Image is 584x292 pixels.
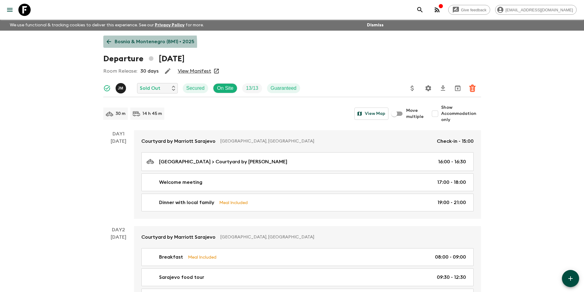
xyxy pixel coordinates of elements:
button: Download CSV [437,82,449,94]
p: J M [118,86,124,91]
p: 08:00 - 09:00 [435,253,466,261]
p: 30 days [140,67,158,75]
a: Bosnia & Montenegro (BM1) • 2025 [103,36,198,48]
div: On Site [213,83,237,93]
p: Guaranteed [271,85,297,92]
div: [DATE] [111,138,126,219]
button: Settings [422,82,434,94]
p: 09:30 - 12:30 [437,274,466,281]
span: Show Accommodation only [441,104,481,123]
div: Secured [183,83,208,93]
p: Bosnia & Montenegro (BM1) • 2025 [115,38,194,45]
button: View Map [354,108,388,120]
p: [GEOGRAPHIC_DATA], [GEOGRAPHIC_DATA] [220,234,469,240]
svg: Synced Successfully [103,85,111,92]
p: On Site [217,85,233,92]
p: Day 2 [103,226,134,233]
p: Meal Included [188,254,216,260]
p: We use functional & tracking cookies to deliver this experience. See our for more. [7,20,206,31]
a: Welcome meeting17:00 - 18:00 [141,173,474,191]
p: Day 1 [103,130,134,138]
p: 16:00 - 16:30 [438,158,466,165]
a: Dinner with local familyMeal Included19:00 - 21:00 [141,194,474,211]
p: 30 m [116,111,125,117]
p: Courtyard by Marriott Sarajevo [141,138,216,145]
p: Dinner with local family [159,199,214,206]
p: 17:00 - 18:00 [437,179,466,186]
div: Trip Fill [242,83,262,93]
button: menu [4,4,16,16]
button: Archive (Completed, Cancelled or Unsynced Departures only) [452,82,464,94]
a: Courtyard by Marriott Sarajevo[GEOGRAPHIC_DATA], [GEOGRAPHIC_DATA] [134,226,481,248]
a: View Manifest [178,68,211,74]
p: [GEOGRAPHIC_DATA], [GEOGRAPHIC_DATA] [220,138,432,144]
span: Janko Milovanović [116,85,127,90]
p: Breakfast [159,253,183,261]
button: Delete [466,82,479,94]
a: Courtyard by Marriott Sarajevo[GEOGRAPHIC_DATA], [GEOGRAPHIC_DATA]Check-in - 15:00 [134,130,481,152]
p: 14 h 45 m [143,111,162,117]
a: Give feedback [448,5,490,15]
button: search adventures [414,4,426,16]
a: BreakfastMeal Included08:00 - 09:00 [141,248,474,266]
p: 19:00 - 21:00 [437,199,466,206]
span: Give feedback [458,8,490,12]
a: Sarajevo food tour09:30 - 12:30 [141,268,474,286]
p: Meal Included [219,199,248,206]
p: 13 / 13 [246,85,258,92]
span: [EMAIL_ADDRESS][DOMAIN_NAME] [502,8,576,12]
div: [EMAIL_ADDRESS][DOMAIN_NAME] [495,5,577,15]
p: Check-in - 15:00 [437,138,474,145]
button: JM [116,83,127,93]
p: Secured [186,85,205,92]
p: Sold Out [140,85,160,92]
button: Update Price, Early Bird Discount and Costs [406,82,418,94]
a: [GEOGRAPHIC_DATA] > Courtyard by [PERSON_NAME]16:00 - 16:30 [141,152,474,171]
p: Courtyard by Marriott Sarajevo [141,233,216,241]
p: Sarajevo food tour [159,274,204,281]
button: Dismiss [365,21,385,29]
p: Welcome meeting [159,179,202,186]
p: [GEOGRAPHIC_DATA] > Courtyard by [PERSON_NAME] [159,158,287,165]
p: Room Release: [103,67,137,75]
h1: Departure [DATE] [103,53,185,65]
span: Move multiple [406,108,424,120]
a: Privacy Policy [155,23,185,27]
